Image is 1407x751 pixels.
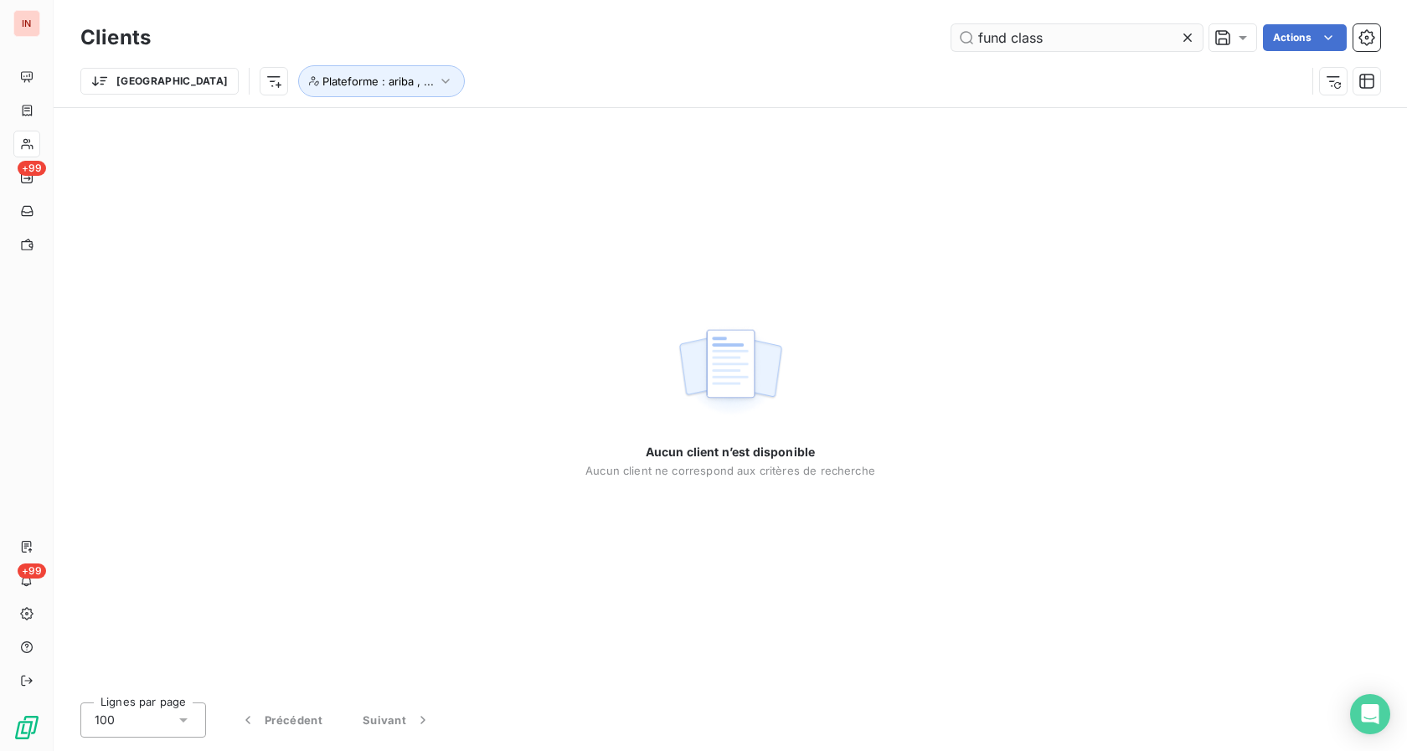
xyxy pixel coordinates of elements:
[951,24,1203,51] input: Rechercher
[1263,24,1347,51] button: Actions
[322,75,434,88] span: Plateforme : ariba , ...
[343,702,451,738] button: Suivant
[13,714,40,741] img: Logo LeanPay
[13,10,40,37] div: IN
[18,563,46,579] span: +99
[1350,694,1390,734] div: Open Intercom Messenger
[80,68,239,95] button: [GEOGRAPHIC_DATA]
[18,161,46,176] span: +99
[95,712,115,728] span: 100
[80,23,151,53] h3: Clients
[298,65,465,97] button: Plateforme : ariba , ...
[677,320,784,424] img: empty state
[585,464,875,477] span: Aucun client ne correspond aux critères de recherche
[646,444,815,460] span: Aucun client n’est disponible
[219,702,343,738] button: Précédent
